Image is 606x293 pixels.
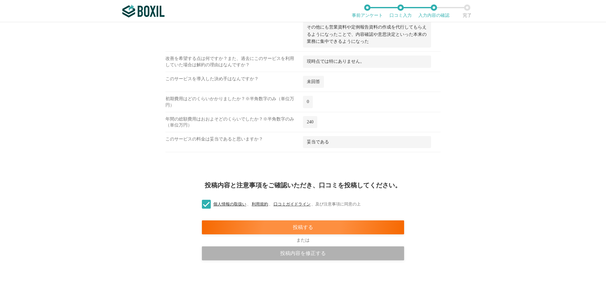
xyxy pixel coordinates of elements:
[351,4,384,18] li: 事前アンケート
[450,4,484,18] li: 完了
[307,99,309,104] span: 0
[165,136,303,152] div: このサービスの料金は妥当であると思いますか？
[307,79,320,84] span: 未回答
[307,140,329,144] span: 妥当である
[165,76,303,92] div: このサービスを導入した決め手はなんですか？
[165,55,303,71] div: 改善を希望する点は何ですか？また、過去にこのサービスを利用していた場合は解約の理由はなんですか？
[213,202,247,206] a: 個人情報の取扱い
[165,96,303,112] div: 初期費用はどのくらいかかりましたか？※半角数字のみ（単位万円）
[307,25,427,44] span: その他にも営業資料や定例報告資料の作成を代行してもらえるようになったことで、内容確認や意思決定といった本来の業務に集中できるようになった
[307,59,364,64] span: 現時点では特にありません。
[273,202,311,206] a: 口コミガイドライン
[202,246,404,260] div: 投稿内容を修正する
[251,202,269,206] a: 利用規約
[197,201,361,208] label: 、 、 、 及び注意事項に同意の上
[165,116,303,132] div: 年間の総額費用はおおよそどのくらいでしたか？※半角数字のみ（単位万円）
[417,4,450,18] li: 入力内容の確認
[122,5,164,17] img: ボクシルSaaS_ロゴ
[202,220,404,234] div: 投稿する
[307,120,313,124] span: 240
[384,4,417,18] li: 口コミ入力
